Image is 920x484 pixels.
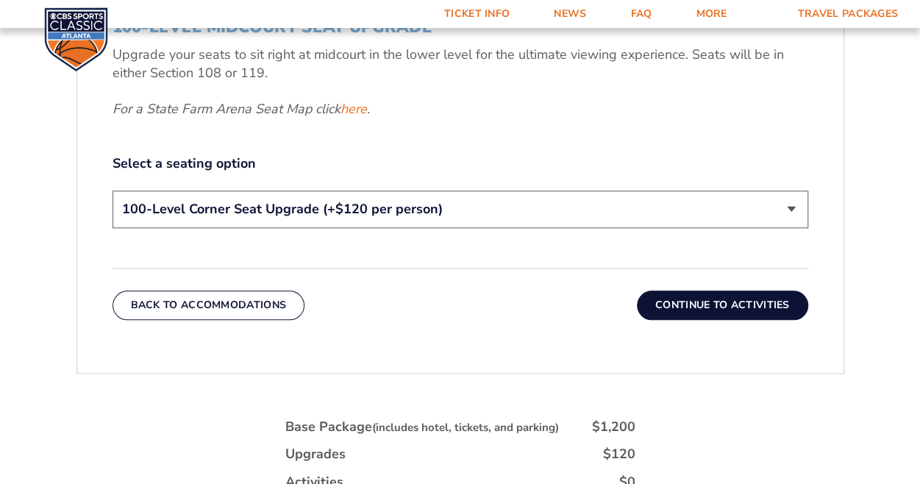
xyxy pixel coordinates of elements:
button: Continue To Activities [637,291,808,320]
p: Upgrade your seats to sit right at midcourt in the lower level for the ultimate viewing experienc... [113,46,808,82]
div: $120 [603,445,635,463]
img: CBS Sports Classic [44,7,108,71]
div: Upgrades [285,445,346,463]
div: $1,200 [592,418,635,436]
em: For a State Farm Arena Seat Map click . [113,100,370,118]
h3: 100-Level Midcourt Seat Upgrade [113,18,808,37]
small: (includes hotel, tickets, and parking) [372,420,559,435]
a: here [340,100,367,118]
div: Base Package [285,418,559,436]
label: Select a seating option [113,154,808,173]
button: Back To Accommodations [113,291,305,320]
